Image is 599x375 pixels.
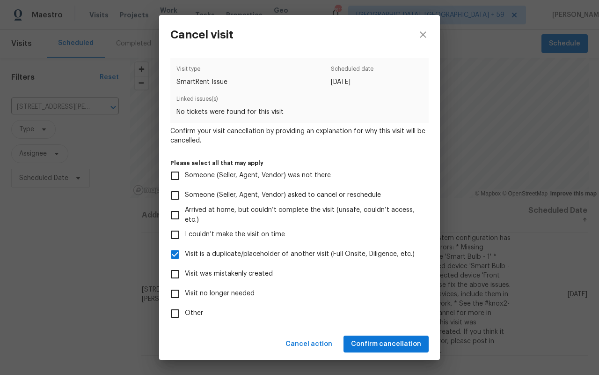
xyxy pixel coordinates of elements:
h3: Cancel visit [170,28,234,41]
button: Confirm cancellation [343,336,429,353]
span: Other [185,308,203,318]
span: I couldn’t make the visit on time [185,230,285,240]
span: Visit is a duplicate/placeholder of another visit (Full Onsite, Diligence, etc.) [185,249,415,259]
span: Someone (Seller, Agent, Vendor) asked to cancel or reschedule [185,190,381,200]
span: Arrived at home, but couldn’t complete the visit (unsafe, couldn’t access, etc.) [185,205,421,225]
span: Visit was mistakenly created [185,269,273,279]
span: Cancel action [285,338,332,350]
label: Please select all that may apply [170,160,429,166]
span: Visit no longer needed [185,289,255,299]
span: [DATE] [331,77,373,87]
span: Someone (Seller, Agent, Vendor) was not there [185,171,331,180]
span: Scheduled date [331,64,373,77]
button: Cancel action [282,336,336,353]
span: Visit type [176,64,227,77]
span: Confirm cancellation [351,338,421,350]
span: No tickets were found for this visit [176,107,423,117]
span: SmartRent Issue [176,77,227,87]
button: close [406,15,440,54]
span: Confirm your visit cancellation by providing an explanation for why this visit will be cancelled. [170,127,429,145]
span: Linked issues(s) [176,94,423,107]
